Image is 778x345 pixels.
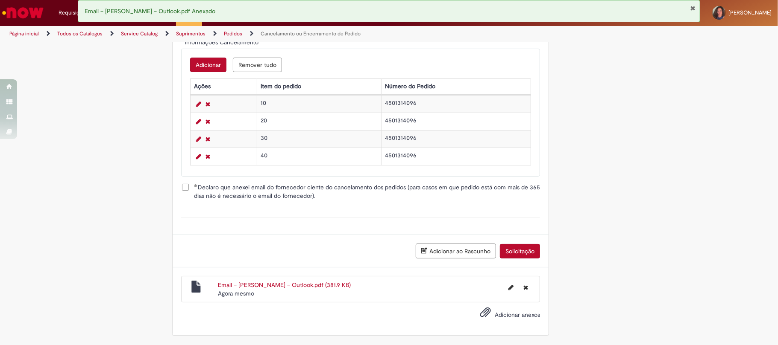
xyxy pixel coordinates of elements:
[728,9,772,16] span: [PERSON_NAME]
[9,30,39,37] a: Página inicial
[176,30,206,37] a: Suprimentos
[233,58,282,72] button: Remove all rows for Informações Cancelamento
[500,244,540,258] button: Solicitação
[503,281,519,294] button: Editar nome de arquivo Email – ANNA BEATRIZ ALVES BERNARDINO – Outlook.pdf
[203,134,212,144] a: Remover linha 3
[218,290,254,297] time: 01/09/2025 09:19:37
[185,38,260,46] span: Informações Cancelamento
[257,113,382,130] td: 20
[121,30,158,37] a: Service Catalog
[191,79,257,95] th: Ações
[85,7,215,15] span: Email – [PERSON_NAME] – Outlook.pdf Anexado
[194,134,203,144] a: Editar Linha 3
[257,79,382,95] th: Item do pedido
[194,183,540,200] span: Declaro que anexei email do fornecedor ciente do cancelamento dos pedidos (para casos em que pedi...
[478,304,493,324] button: Adicionar anexos
[6,26,512,42] ul: Trilhas de página
[190,58,226,72] button: Add a row for Informações Cancelamento
[203,151,212,162] a: Remover linha 4
[381,130,531,148] td: 4501314096
[224,30,242,37] a: Pedidos
[381,113,531,130] td: 4501314096
[257,130,382,148] td: 30
[261,30,361,37] a: Cancelamento ou Encerramento de Pedido
[381,79,531,95] th: Número do Pedido
[257,96,382,113] td: 10
[194,184,198,187] span: Obrigatório Preenchido
[690,5,696,12] button: Fechar Notificação
[203,99,212,109] a: Remover linha 1
[218,281,351,289] a: Email – [PERSON_NAME] – Outlook.pdf (381.9 KB)
[57,30,103,37] a: Todos os Catálogos
[218,290,254,297] span: Agora mesmo
[1,4,45,21] img: ServiceNow
[59,9,88,17] span: Requisições
[381,96,531,113] td: 4501314096
[495,311,540,319] span: Adicionar anexos
[194,116,203,127] a: Editar Linha 2
[518,281,533,294] button: Excluir Email – ANNA BEATRIZ ALVES BERNARDINO – Outlook.pdf
[194,151,203,162] a: Editar Linha 4
[194,99,203,109] a: Editar Linha 1
[381,148,531,165] td: 4501314096
[416,244,496,258] button: Adicionar ao Rascunho
[203,116,212,127] a: Remover linha 2
[257,148,382,165] td: 40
